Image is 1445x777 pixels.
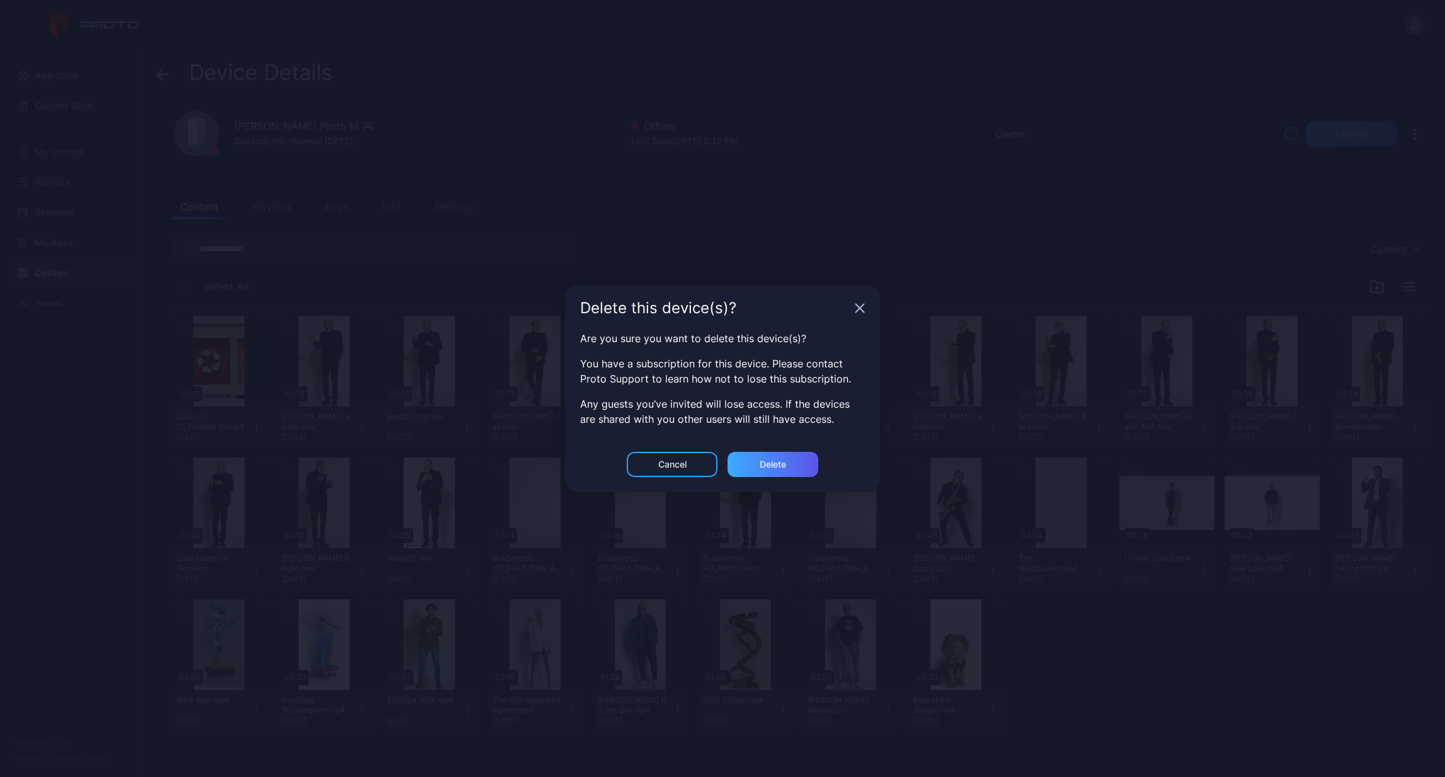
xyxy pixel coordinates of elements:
[658,459,687,469] div: Cancel
[580,331,865,346] p: Are you sure you want to delete this device(s)?
[627,452,717,477] button: Cancel
[760,459,786,469] div: Delete
[580,356,865,386] p: You have a subscription for this device. Please contact Proto Support to learn how not to lose th...
[580,396,865,427] p: Any guests you’ve invited will lose access. If the devices are shared with you other users will s...
[728,452,818,477] button: Delete
[580,301,850,316] div: Delete this device(s)?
